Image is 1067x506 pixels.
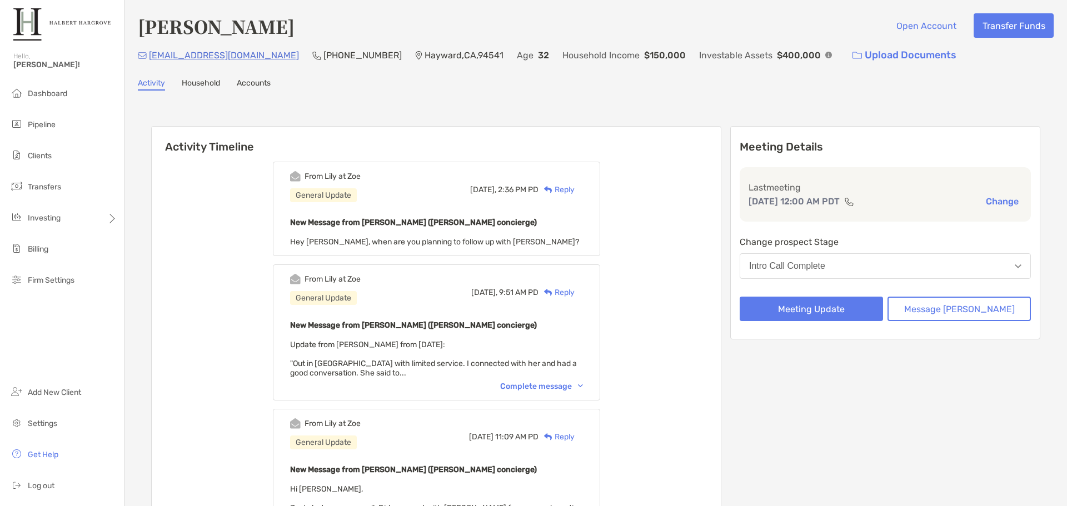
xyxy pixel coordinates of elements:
[740,253,1031,279] button: Intro Call Complete
[305,274,361,284] div: From Lily at Zoe
[28,275,74,285] span: Firm Settings
[845,43,964,67] a: Upload Documents
[469,432,493,442] span: [DATE]
[13,4,111,44] img: Zoe Logo
[562,48,640,62] p: Household Income
[740,140,1031,154] p: Meeting Details
[825,52,832,58] img: Info Icon
[983,196,1022,207] button: Change
[740,235,1031,249] p: Change prospect Stage
[290,340,577,378] span: Update from [PERSON_NAME] from [DATE]: "Out in [GEOGRAPHIC_DATA] with limited service. I connecte...
[290,418,301,429] img: Event icon
[290,465,537,474] b: New Message from [PERSON_NAME] ([PERSON_NAME] concierge)
[539,184,575,196] div: Reply
[10,211,23,224] img: investing icon
[749,194,840,208] p: [DATE] 12:00 AM PDT
[844,197,854,206] img: communication type
[152,127,721,153] h6: Activity Timeline
[10,148,23,162] img: clients icon
[10,385,23,398] img: add_new_client icon
[28,450,58,459] span: Get Help
[28,120,56,129] span: Pipeline
[539,287,575,298] div: Reply
[149,48,299,62] p: [EMAIL_ADDRESS][DOMAIN_NAME]
[539,431,575,443] div: Reply
[495,432,539,442] span: 11:09 AM PD
[415,51,422,60] img: Location Icon
[498,185,539,194] span: 2:36 PM PD
[1015,264,1021,268] img: Open dropdown arrow
[544,289,552,296] img: Reply icon
[852,52,862,59] img: button icon
[28,244,48,254] span: Billing
[425,48,503,62] p: Hayward , CA , 94541
[544,186,552,193] img: Reply icon
[28,213,61,223] span: Investing
[578,384,583,388] img: Chevron icon
[138,13,295,39] h4: [PERSON_NAME]
[10,273,23,286] img: firm-settings icon
[290,171,301,182] img: Event icon
[28,419,57,428] span: Settings
[290,218,537,227] b: New Message from [PERSON_NAME] ([PERSON_NAME] concierge)
[887,13,965,38] button: Open Account
[138,52,147,59] img: Email Icon
[28,481,54,490] span: Log out
[10,416,23,429] img: settings icon
[237,78,271,91] a: Accounts
[538,48,549,62] p: 32
[499,288,539,297] span: 9:51 AM PD
[290,291,357,305] div: General Update
[138,78,165,91] a: Activity
[182,78,220,91] a: Household
[10,478,23,492] img: logout icon
[290,435,357,449] div: General Update
[974,13,1054,38] button: Transfer Funds
[290,274,301,284] img: Event icon
[749,181,1022,194] p: Last meeting
[13,60,117,69] span: [PERSON_NAME]!
[28,182,61,192] span: Transfers
[777,48,821,62] p: $400,000
[544,433,552,440] img: Reply icon
[28,388,81,397] span: Add New Client
[10,179,23,193] img: transfers icon
[699,48,772,62] p: Investable Assets
[10,117,23,131] img: pipeline icon
[740,297,883,321] button: Meeting Update
[644,48,686,62] p: $150,000
[305,172,361,181] div: From Lily at Zoe
[323,48,402,62] p: [PHONE_NUMBER]
[290,188,357,202] div: General Update
[312,51,321,60] img: Phone Icon
[470,185,496,194] span: [DATE],
[517,48,533,62] p: Age
[28,151,52,161] span: Clients
[749,261,825,271] div: Intro Call Complete
[887,297,1031,321] button: Message [PERSON_NAME]
[10,242,23,255] img: billing icon
[290,320,537,330] b: New Message from [PERSON_NAME] ([PERSON_NAME] concierge)
[28,89,67,98] span: Dashboard
[10,86,23,99] img: dashboard icon
[500,382,583,391] div: Complete message
[305,419,361,428] div: From Lily at Zoe
[10,447,23,460] img: get-help icon
[471,288,497,297] span: [DATE],
[290,237,579,247] span: Hey [PERSON_NAME], when are you planning to follow up with [PERSON_NAME]?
